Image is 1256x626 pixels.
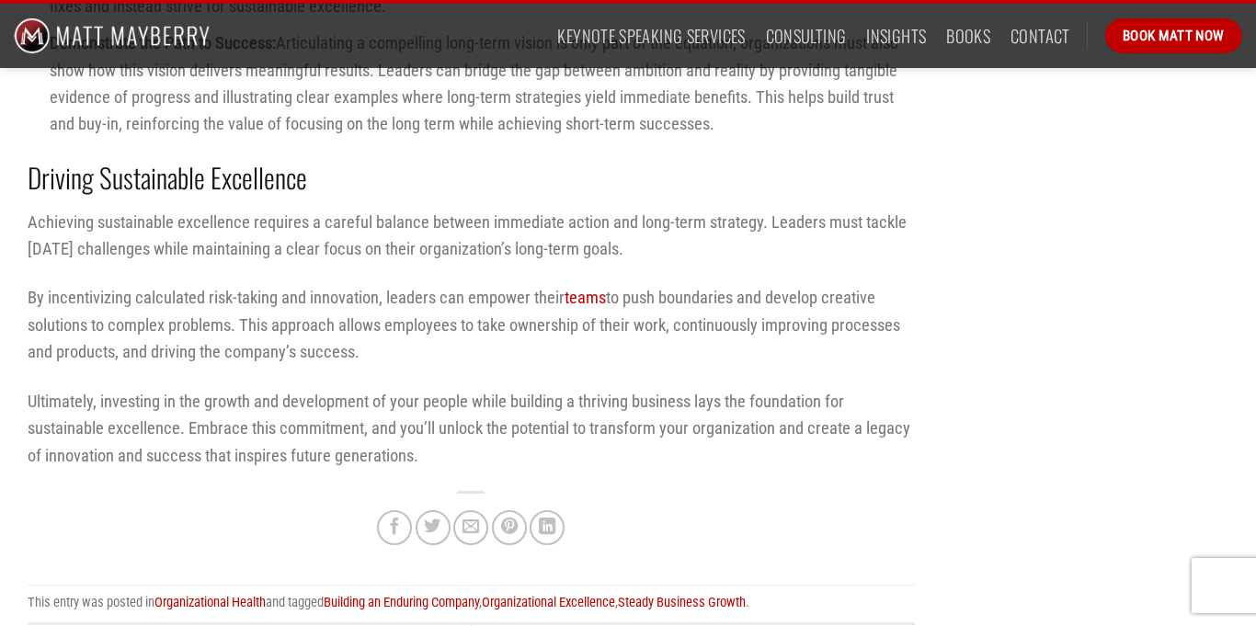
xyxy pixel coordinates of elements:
p: By incentivizing calculated risk-taking and innovation, leaders can empower their to push boundar... [28,284,915,365]
a: Contact [1011,19,1070,52]
a: Share on Facebook [377,510,412,545]
a: Insights [866,19,926,52]
a: Organizational Excellence [482,594,615,610]
footer: This entry was posted in and tagged , , . [28,585,915,624]
a: Book Matt Now [1105,18,1242,53]
a: Building an Enduring Company [324,594,479,610]
a: Email to a Friend [453,510,488,545]
p: Ultimately, investing in the growth and development of your people while building a thriving busi... [28,388,915,469]
li: Articulating a compelling long-term vision is only part of the equation; organizations must also ... [50,29,915,138]
a: Share on LinkedIn [530,510,565,545]
strong: Driving Sustainable Excellence [28,157,307,198]
a: Keynote Speaking Services [557,19,745,52]
a: Books [946,19,990,52]
a: Pin on Pinterest [492,510,527,545]
a: teams [565,288,606,307]
span: Book Matt Now [1123,25,1225,47]
a: Share on Twitter [416,510,451,545]
a: Steady Business Growth [618,594,746,610]
a: Consulting [766,19,847,52]
a: Organizational Health [154,594,266,610]
p: Achieving sustainable excellence requires a careful balance between immediate action and long-ter... [28,209,915,263]
img: Matt Mayberry [14,4,210,68]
